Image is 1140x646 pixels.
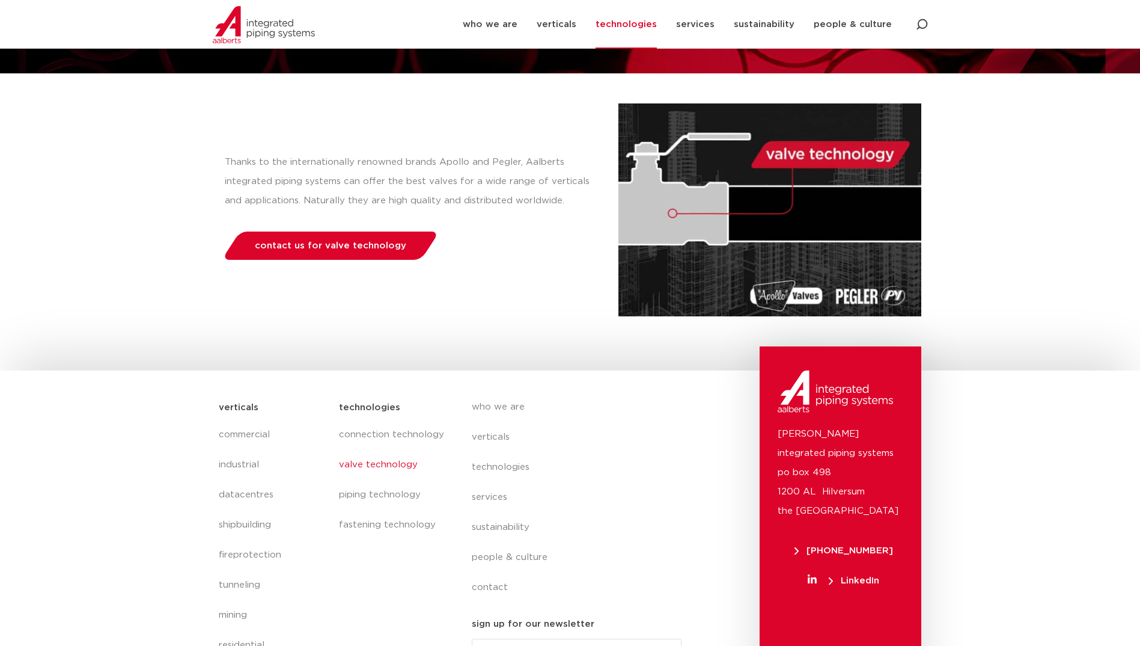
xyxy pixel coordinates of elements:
[339,398,400,417] h5: technologies
[219,600,328,630] a: mining
[472,482,692,512] a: services
[255,241,406,250] span: contact us for valve technology
[472,422,692,452] a: verticals
[794,546,893,555] span: [PHONE_NUMBER]
[472,392,692,603] nav: Menu
[778,425,903,521] p: [PERSON_NAME] integrated piping systems po box 498 1200 AL Hilversum the [GEOGRAPHIC_DATA]
[472,615,594,634] h5: sign up for our newsletter
[472,573,692,603] a: contact
[219,570,328,600] a: tunneling
[829,576,879,585] span: LinkedIn
[778,546,909,555] a: [PHONE_NUMBER]
[778,576,909,585] a: LinkedIn
[472,452,692,482] a: technologies
[219,398,258,417] h5: verticals
[339,450,447,480] a: valve technology
[339,420,447,540] nav: Menu
[472,512,692,543] a: sustainability
[219,450,328,480] a: industrial
[219,480,328,510] a: datacentres
[219,510,328,540] a: shipbuilding
[219,420,328,450] a: commercial
[339,510,447,540] a: fastening technology
[339,420,447,450] a: connection technology
[472,543,692,573] a: people & culture
[221,232,439,260] a: contact us for valve technology
[472,392,692,422] a: who we are
[225,153,594,211] p: Thanks to the internationally renowned brands Apollo and Pegler, Aalberts integrated piping syste...
[339,480,447,510] a: piping technology
[219,540,328,570] a: fireprotection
